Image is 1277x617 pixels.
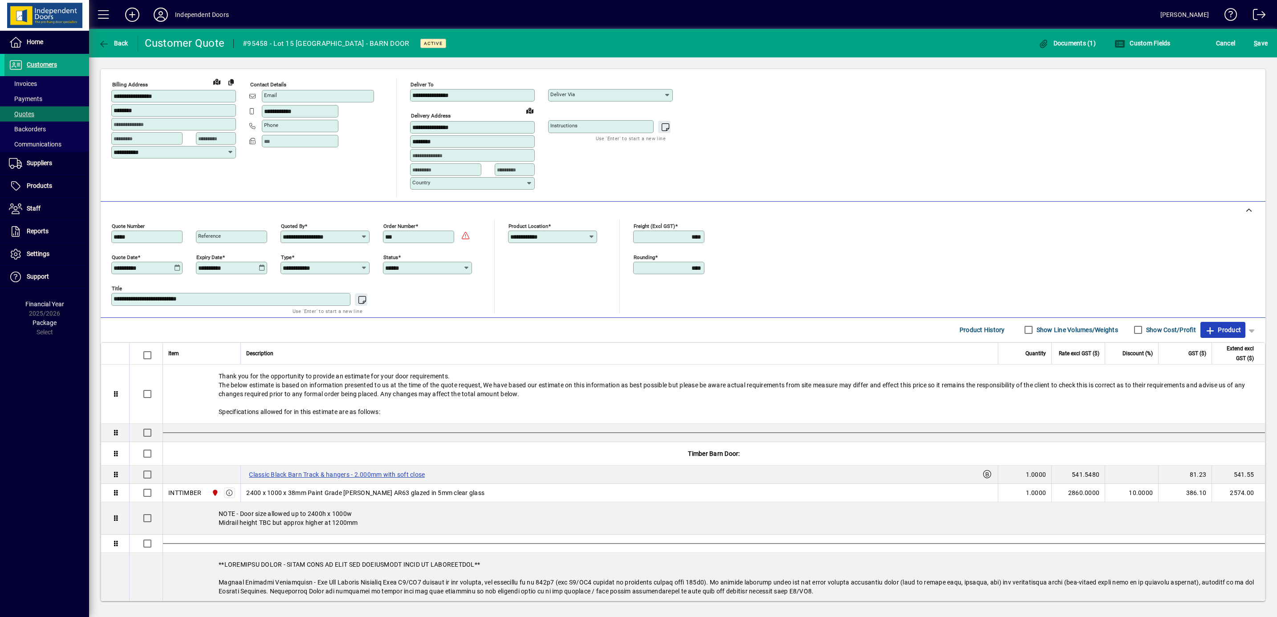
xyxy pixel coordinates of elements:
[1158,484,1212,502] td: 386.10
[1036,35,1098,51] button: Documents (1)
[112,254,138,260] mat-label: Quote date
[27,205,41,212] span: Staff
[1246,2,1266,31] a: Logout
[25,300,64,308] span: Financial Year
[4,76,89,91] a: Invoices
[9,80,37,87] span: Invoices
[956,322,1009,338] button: Product History
[27,250,49,257] span: Settings
[1112,35,1173,51] button: Custom Fields
[281,254,292,260] mat-label: Type
[246,469,427,480] label: Classic Black Barn Track & hangers - 2.000mm with soft close
[1057,470,1099,479] div: 541.5480
[596,133,666,143] mat-hint: Use 'Enter' to start a new line
[196,254,222,260] mat-label: Expiry date
[209,488,220,498] span: Christchurch
[4,198,89,220] a: Staff
[198,233,221,239] mat-label: Reference
[163,365,1265,423] div: Thank you for the opportunity to provide an estimate for your door requirements. The below estima...
[1200,322,1245,338] button: Product
[27,38,43,45] span: Home
[550,91,575,97] mat-label: Deliver via
[1212,484,1265,502] td: 2574.00
[1122,349,1153,358] span: Discount (%)
[1035,325,1118,334] label: Show Line Volumes/Weights
[1217,344,1254,363] span: Extend excl GST ($)
[243,37,409,51] div: #95458 - Lot 15 [GEOGRAPHIC_DATA] - BARN DOOR
[1025,349,1046,358] span: Quantity
[550,122,577,129] mat-label: Instructions
[264,122,278,128] mat-label: Phone
[145,36,225,50] div: Customer Quote
[412,179,430,186] mat-label: Country
[508,223,548,229] mat-label: Product location
[634,254,655,260] mat-label: Rounding
[1105,484,1158,502] td: 10.0000
[1254,40,1257,47] span: S
[98,40,128,47] span: Back
[175,8,229,22] div: Independent Doors
[634,223,675,229] mat-label: Freight (excl GST)
[168,349,179,358] span: Item
[1216,36,1236,50] span: Cancel
[1144,325,1196,334] label: Show Cost/Profit
[33,319,57,326] span: Package
[1059,349,1099,358] span: Rate excl GST ($)
[210,74,224,89] a: View on map
[4,137,89,152] a: Communications
[523,103,537,118] a: View on map
[1026,470,1046,479] span: 1.0000
[4,266,89,288] a: Support
[960,323,1005,337] span: Product History
[1158,466,1212,484] td: 81.23
[4,152,89,175] a: Suppliers
[146,7,175,23] button: Profile
[4,91,89,106] a: Payments
[4,106,89,122] a: Quotes
[112,223,145,229] mat-label: Quote number
[27,61,57,68] span: Customers
[1205,323,1241,337] span: Product
[383,223,415,229] mat-label: Order number
[1038,40,1096,47] span: Documents (1)
[1160,8,1209,22] div: [PERSON_NAME]
[27,273,49,280] span: Support
[4,243,89,265] a: Settings
[168,488,201,497] div: INTTIMBER
[163,502,1265,534] div: NOTE - Door size allowed up to 2400h x 1000w Midrail height TBC but approx higher at 1200mm
[4,122,89,137] a: Backorders
[1026,488,1046,497] span: 1.0000
[163,442,1265,465] div: Timber Barn Door:
[96,35,130,51] button: Back
[4,220,89,243] a: Reports
[118,7,146,23] button: Add
[1114,40,1171,47] span: Custom Fields
[246,488,484,497] span: 2400 x 1000 x 38mm Paint Grade [PERSON_NAME] AR63 glazed in 5mm clear glass
[4,175,89,197] a: Products
[383,254,398,260] mat-label: Status
[281,223,305,229] mat-label: Quoted by
[1218,2,1237,31] a: Knowledge Base
[246,349,273,358] span: Description
[1254,36,1268,50] span: ave
[1212,466,1265,484] td: 541.55
[27,227,49,235] span: Reports
[1188,349,1206,358] span: GST ($)
[264,92,277,98] mat-label: Email
[27,182,52,189] span: Products
[424,41,443,46] span: Active
[293,306,362,316] mat-hint: Use 'Enter' to start a new line
[27,159,52,166] span: Suppliers
[89,35,138,51] app-page-header-button: Back
[411,81,434,88] mat-label: Deliver To
[1214,35,1238,51] button: Cancel
[112,285,122,291] mat-label: Title
[4,31,89,53] a: Home
[9,141,61,148] span: Communications
[1252,35,1270,51] button: Save
[9,95,42,102] span: Payments
[9,126,46,133] span: Backorders
[9,110,34,118] span: Quotes
[1057,488,1099,497] div: 2860.0000
[224,75,238,89] button: Copy to Delivery address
